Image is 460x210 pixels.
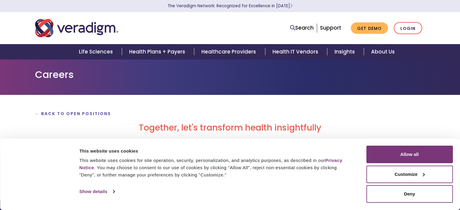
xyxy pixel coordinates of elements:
[394,22,422,34] a: Login
[351,22,388,34] a: Get Demo
[320,24,341,31] a: Support
[79,187,114,196] a: Show details
[327,44,364,60] a: Insights
[72,44,122,60] a: Life Sciences
[366,166,453,183] button: Customize
[35,18,118,38] img: Veradigm logo
[35,69,425,80] h1: Careers
[290,24,314,32] a: Search
[265,44,327,60] a: Health IT Vendors
[79,157,353,179] div: This website uses cookies for site operation, security, personalization, and analytics purposes, ...
[168,3,293,9] a: The Veradigm Network: Recognized for Excellence in [DATE]Learn More
[35,123,425,133] h2: Together, let's transform health insightfully
[290,3,293,9] span: Learn More
[35,111,111,117] a: ← Back to Open Positions
[79,147,353,155] div: This website uses cookies
[364,44,402,60] a: About Us
[366,185,453,203] button: Deny
[194,44,265,60] a: Healthcare Providers
[366,146,453,163] button: Allow all
[122,44,194,60] a: Health Plans + Payers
